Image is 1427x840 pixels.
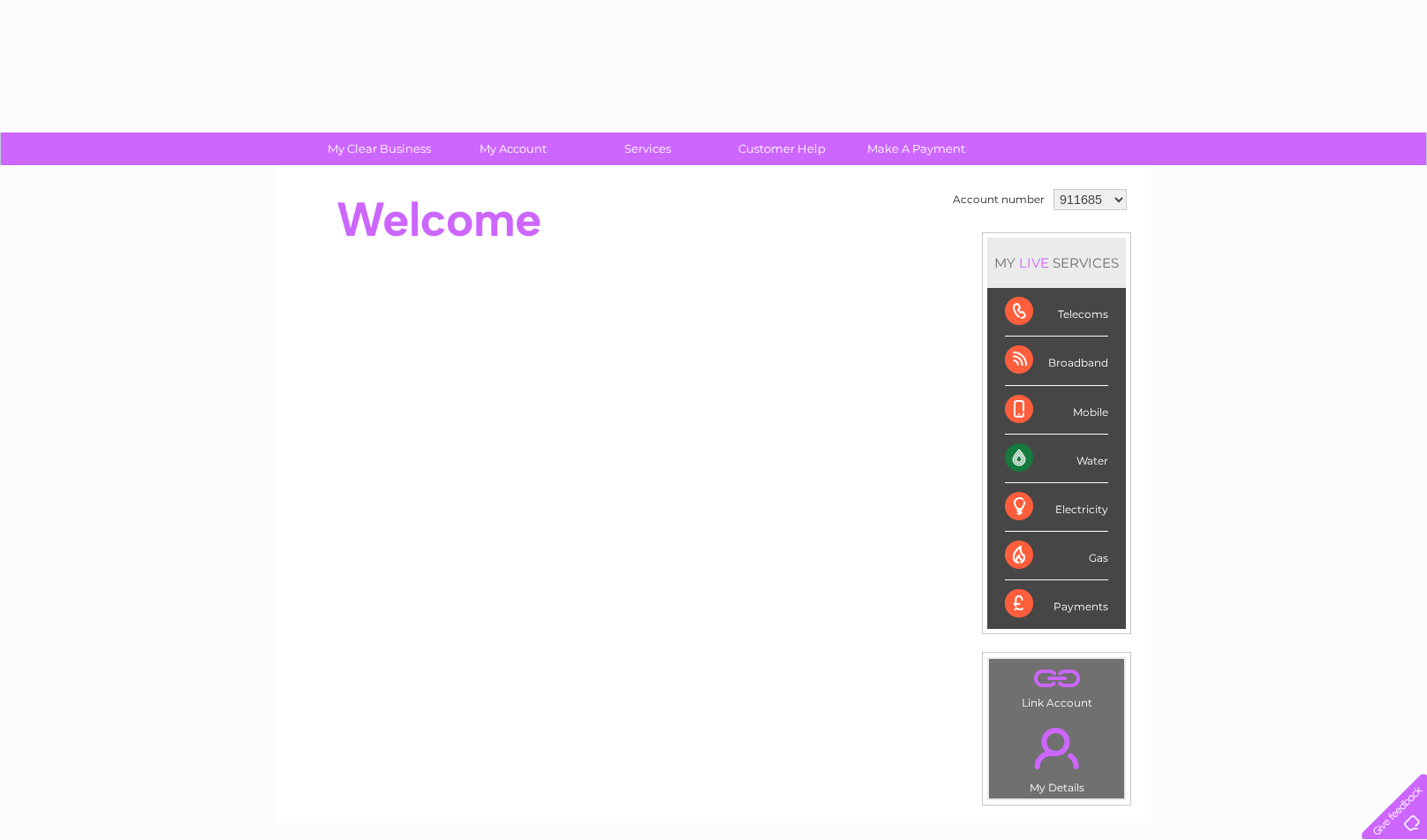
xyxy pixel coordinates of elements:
[988,713,1125,799] td: My Details
[441,132,586,165] a: My Account
[1005,483,1108,532] div: Electricity
[993,663,1120,694] a: .
[988,658,1125,714] td: Link Account
[993,717,1120,779] a: .
[709,132,855,165] a: Customer Help
[306,132,452,165] a: My Clear Business
[1005,580,1108,628] div: Payments
[987,238,1126,288] div: MY SERVICES
[1005,532,1108,580] div: Gas
[575,132,721,165] a: Services
[1005,337,1108,385] div: Broadband
[843,132,989,165] a: Make A Payment
[1005,435,1108,483] div: Water
[948,185,1049,215] td: Account number
[1016,254,1053,271] div: LIVE
[1005,288,1108,337] div: Telecoms
[1005,386,1108,435] div: Mobile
